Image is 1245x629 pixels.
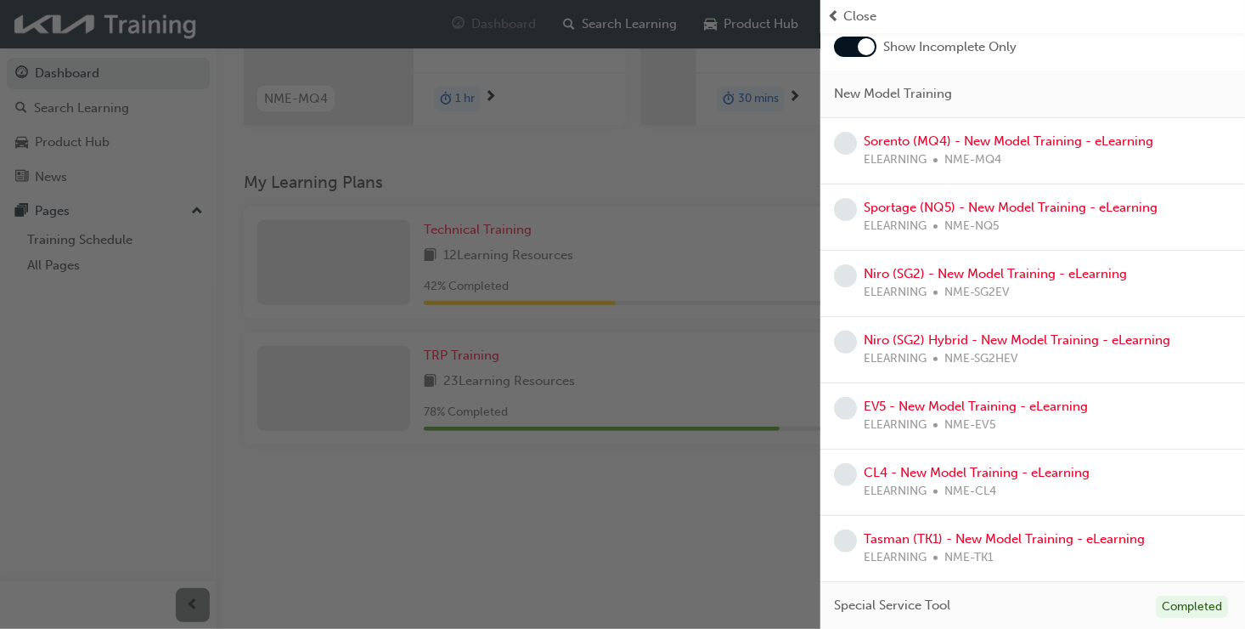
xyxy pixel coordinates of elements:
a: Tasman (TK1) - New Model Training - eLearning [864,531,1145,547]
span: learningRecordVerb_NONE-icon [834,397,857,420]
a: Sportage (NQ5) - New Model Training - eLearning [864,200,1158,215]
span: Close [843,7,876,26]
a: Niro (SG2) - New Model Training - eLearning [864,266,1127,281]
button: prev-iconClose [827,7,1238,26]
span: ELEARNING [864,150,927,170]
span: learningRecordVerb_NONE-icon [834,530,857,552]
span: learningRecordVerb_NONE-icon [834,132,857,155]
a: EV5 - New Model Training - eLearning [864,399,1088,414]
span: NME-SG2HEV [944,349,1018,369]
span: NME-TK1 [944,548,994,568]
a: Niro (SG2) Hybrid - New Model Training - eLearning [864,332,1170,348]
span: NME-EV5 [944,416,996,435]
span: NME-NQ5 [944,217,1000,236]
span: ELEARNING [864,217,927,236]
span: learningRecordVerb_NONE-icon [834,463,857,486]
span: ELEARNING [864,416,927,435]
span: ELEARNING [864,283,927,303]
span: prev-icon [827,7,840,26]
span: ELEARNING [864,349,927,369]
span: ELEARNING [864,548,927,568]
a: CL4 - New Model Training - eLearning [864,465,1090,480]
span: learningRecordVerb_NONE-icon [834,331,857,354]
span: NME-SG2EV [944,283,1010,303]
span: learningRecordVerb_NONE-icon [834,198,857,221]
span: NME-CL4 [944,482,996,501]
span: NME-MQ4 [944,150,1001,170]
span: ELEARNING [864,482,927,501]
a: Sorento (MQ4) - New Model Training - eLearning [864,133,1153,149]
span: Special Service Tool [834,596,950,615]
span: New Model Training [834,84,952,104]
span: learningRecordVerb_NONE-icon [834,264,857,287]
div: Completed [1156,596,1228,619]
span: Show Incomplete Only [883,37,1017,57]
